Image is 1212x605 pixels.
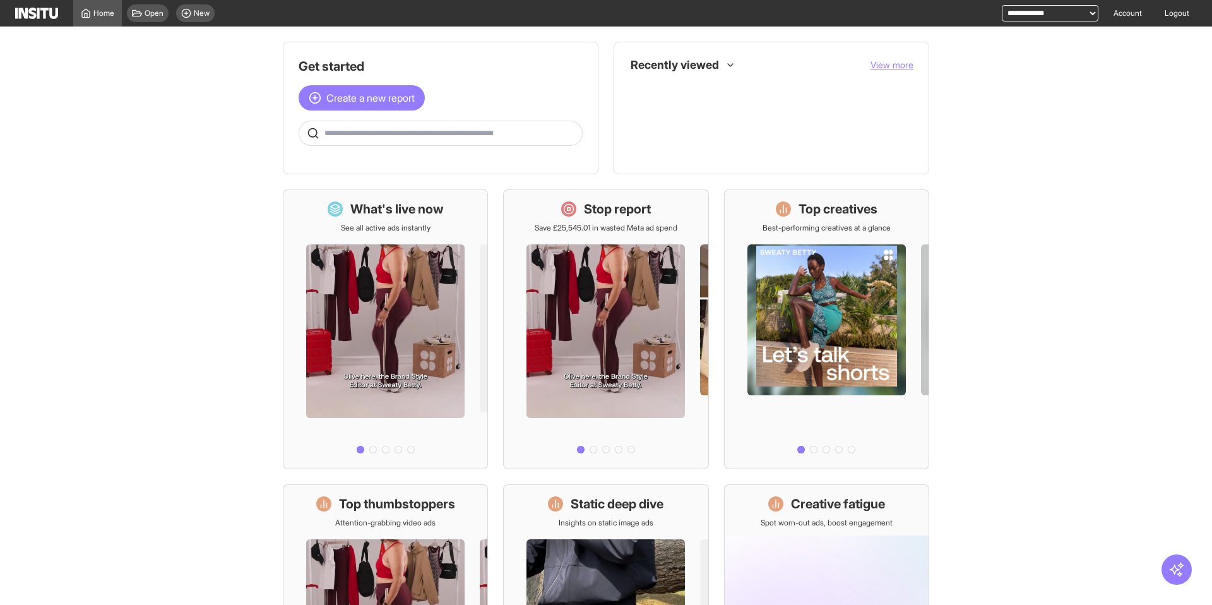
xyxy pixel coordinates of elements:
p: Insights on static image ads [559,518,653,528]
span: Create a new report [326,90,415,105]
button: Create a new report [299,85,425,111]
h1: Top thumbstoppers [339,495,455,513]
p: Save £25,545.01 in wasted Meta ad spend [535,223,677,233]
h1: Top creatives [799,200,877,218]
p: Attention-grabbing video ads [335,518,436,528]
span: Home [93,8,114,18]
a: Top creativesBest-performing creatives at a glance [724,189,929,469]
img: Logo [15,8,58,19]
button: View more [870,59,913,71]
span: View more [870,59,913,70]
h1: Get started [299,57,583,75]
h1: Static deep dive [571,495,663,513]
p: Best-performing creatives at a glance [763,223,891,233]
a: What's live nowSee all active ads instantly [283,189,488,469]
span: Open [145,8,163,18]
span: New [194,8,210,18]
h1: Stop report [584,200,651,218]
a: Stop reportSave £25,545.01 in wasted Meta ad spend [503,189,708,469]
h1: What's live now [350,200,444,218]
p: See all active ads instantly [341,223,431,233]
